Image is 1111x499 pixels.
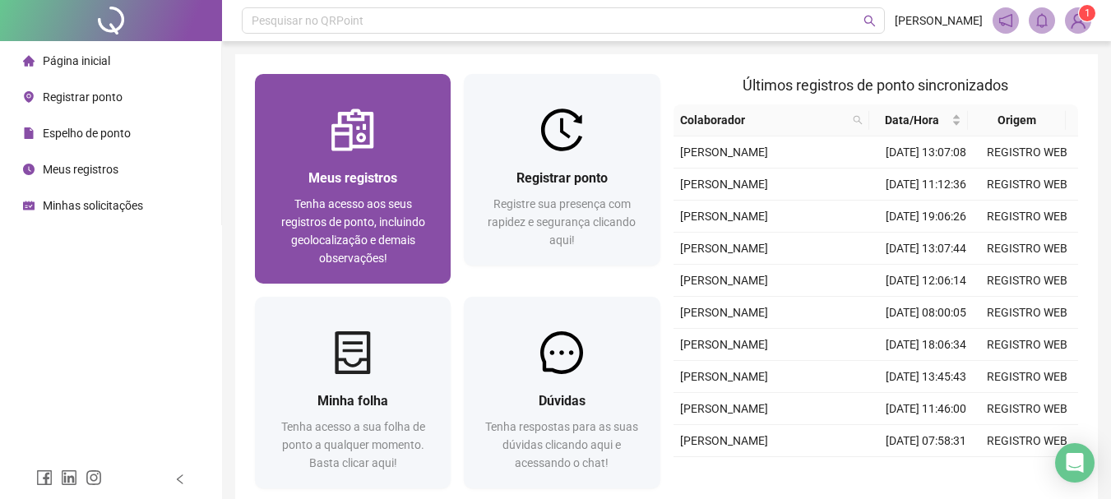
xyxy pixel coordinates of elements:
td: [DATE] 11:12:36 [876,169,977,201]
span: instagram [86,469,102,486]
img: 95045 [1066,8,1090,33]
span: file [23,127,35,139]
span: Registrar ponto [43,90,123,104]
span: search [849,108,866,132]
div: Open Intercom Messenger [1055,443,1095,483]
span: Tenha respostas para as suas dúvidas clicando aqui e acessando o chat! [485,420,638,469]
td: REGISTRO WEB [977,457,1078,489]
span: Data/Hora [876,111,947,129]
span: Tenha acesso a sua folha de ponto a qualquer momento. Basta clicar aqui! [281,420,425,469]
span: [PERSON_NAME] [680,306,768,319]
sup: Atualize o seu contato no menu Meus Dados [1079,5,1095,21]
td: [DATE] 11:46:00 [876,393,977,425]
span: schedule [23,200,35,211]
span: [PERSON_NAME] [680,274,768,287]
span: 1 [1085,7,1090,19]
span: Minha folha [317,393,388,409]
span: home [23,55,35,67]
span: linkedin [61,469,77,486]
span: left [174,474,186,485]
span: Tenha acesso aos seus registros de ponto, incluindo geolocalização e demais observações! [281,197,425,265]
span: [PERSON_NAME] [680,434,768,447]
span: search [853,115,863,125]
span: [PERSON_NAME] [680,146,768,159]
td: [DATE] 08:00:05 [876,297,977,329]
span: environment [23,91,35,103]
td: REGISTRO WEB [977,169,1078,201]
th: Data/Hora [869,104,967,136]
a: Registrar pontoRegistre sua presença com rapidez e segurança clicando aqui! [464,74,660,266]
span: Meus registros [308,170,397,186]
span: Espelho de ponto [43,127,131,140]
td: [DATE] 19:06:26 [876,201,977,233]
span: notification [998,13,1013,28]
span: [PERSON_NAME] [680,210,768,223]
span: Página inicial [43,54,110,67]
td: REGISTRO WEB [977,329,1078,361]
span: clock-circle [23,164,35,175]
td: REGISTRO WEB [977,297,1078,329]
td: REGISTRO WEB [977,201,1078,233]
span: facebook [36,469,53,486]
a: Minha folhaTenha acesso a sua folha de ponto a qualquer momento. Basta clicar aqui! [255,297,451,488]
span: Minhas solicitações [43,199,143,212]
a: DúvidasTenha respostas para as suas dúvidas clicando aqui e acessando o chat! [464,297,660,488]
span: Colaborador [680,111,847,129]
span: [PERSON_NAME] [680,178,768,191]
td: [DATE] 18:06:34 [876,329,977,361]
td: [DATE] 13:07:08 [876,136,977,169]
span: Meus registros [43,163,118,176]
span: [PERSON_NAME] [680,402,768,415]
td: [DATE] 18:05:01 [876,457,977,489]
span: bell [1035,13,1049,28]
td: [DATE] 13:45:43 [876,361,977,393]
span: Registrar ponto [516,170,608,186]
td: REGISTRO WEB [977,425,1078,457]
td: REGISTRO WEB [977,265,1078,297]
span: search [863,15,876,27]
span: [PERSON_NAME] [895,12,983,30]
td: REGISTRO WEB [977,393,1078,425]
td: REGISTRO WEB [977,361,1078,393]
td: [DATE] 07:58:31 [876,425,977,457]
span: Últimos registros de ponto sincronizados [743,76,1008,94]
td: [DATE] 12:06:14 [876,265,977,297]
a: Meus registrosTenha acesso aos seus registros de ponto, incluindo geolocalização e demais observa... [255,74,451,284]
span: [PERSON_NAME] [680,338,768,351]
span: Registre sua presença com rapidez e segurança clicando aqui! [488,197,636,247]
td: [DATE] 13:07:44 [876,233,977,265]
td: REGISTRO WEB [977,136,1078,169]
span: [PERSON_NAME] [680,370,768,383]
td: REGISTRO WEB [977,233,1078,265]
th: Origem [968,104,1066,136]
span: [PERSON_NAME] [680,242,768,255]
span: Dúvidas [539,393,586,409]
